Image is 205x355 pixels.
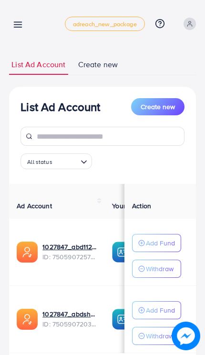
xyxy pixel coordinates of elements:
button: Create new [131,98,184,115]
span: Action [132,201,151,211]
span: All status [26,157,54,167]
div: <span class='underline'>1027847_abd1122_1747605807106</span></br>7505907257994051591 [42,242,97,262]
span: adreach_new_package [73,21,137,27]
p: Add Fund [146,304,175,316]
div: <span class='underline'>1027847_abdshopify12_1747605731098</span></br>7505907203270901778 [42,309,97,329]
a: 1027847_abd1122_1747605807106 [42,242,97,252]
p: Withdraw [146,330,174,342]
input: Search for option [55,155,77,167]
img: ic-ba-acc.ded83a64.svg [112,242,133,263]
img: ic-ads-acc.e4c84228.svg [17,309,38,330]
span: ID: 7505907257994051591 [42,252,97,262]
span: Create new [141,102,175,112]
a: 1027847_abdshopify12_1747605731098 [42,309,97,319]
img: image [172,322,200,350]
button: Add Fund [132,301,181,319]
span: Your BC ID [112,201,145,211]
p: Withdraw [146,263,174,274]
img: ic-ba-acc.ded83a64.svg [112,309,133,330]
div: Search for option [20,153,92,169]
h3: List Ad Account [20,100,100,114]
p: Add Fund [146,237,175,249]
a: adreach_new_package [65,17,145,31]
button: Withdraw [132,327,181,345]
span: ID: 7505907203270901778 [42,319,97,329]
button: Withdraw [132,260,181,278]
span: Ad Account [17,201,52,211]
span: Create new [78,59,118,70]
button: Add Fund [132,234,181,252]
span: List Ad Account [11,59,65,70]
img: ic-ads-acc.e4c84228.svg [17,242,38,263]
